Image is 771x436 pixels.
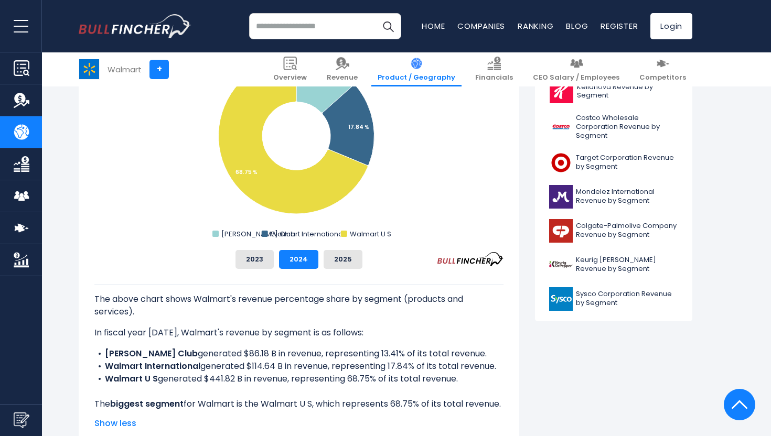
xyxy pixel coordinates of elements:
[327,73,358,82] span: Revenue
[549,253,573,277] img: KDP logo
[639,73,686,82] span: Competitors
[273,73,307,82] span: Overview
[324,250,362,269] button: 2025
[235,250,274,269] button: 2023
[79,59,99,79] img: WMT logo
[543,216,684,245] a: Colgate-Palmolive Company Revenue by Segment
[527,52,626,86] a: CEO Salary / Employees
[576,154,678,171] span: Target Corporation Revenue by Segment
[422,20,445,31] a: Home
[94,360,504,373] li: generated $114.64 B in revenue, representing 17.84% of its total revenue.
[279,250,318,269] button: 2024
[566,20,588,31] a: Blog
[94,32,504,242] svg: Walmart's Revenue Share by Segment
[320,52,364,86] a: Revenue
[518,20,553,31] a: Ranking
[94,326,504,339] p: In fiscal year [DATE], Walmart's revenue by segment is as follows:
[543,77,684,106] a: Kellanova Revenue by Segment
[576,114,678,140] span: Costco Wholesale Corporation Revenue by Segment
[601,20,638,31] a: Register
[650,13,692,39] a: Login
[475,73,513,82] span: Financials
[371,52,462,86] a: Product / Geography
[469,52,519,86] a: Financials
[350,229,391,239] text: Walmart U S
[105,347,198,359] b: [PERSON_NAME] Club
[267,52,313,86] a: Overview
[235,168,258,176] tspan: 68.75 %
[549,185,573,209] img: MDLZ logo
[576,256,678,274] span: Keurig [PERSON_NAME] Revenue by Segment
[549,219,573,243] img: CL logo
[543,111,684,143] a: Costco Wholesale Corporation Revenue by Segment
[543,148,684,177] a: Target Corporation Revenue by Segment
[221,229,295,239] text: [PERSON_NAME] Club
[543,285,684,313] a: Sysco Corporation Revenue by Segment
[108,63,142,75] div: Walmart
[79,14,191,38] a: Go to homepage
[94,293,504,318] p: The above chart shows Walmart's revenue percentage share by segment (products and services).
[549,151,573,175] img: TGT logo
[271,229,345,239] text: Walmart International
[576,290,678,308] span: Sysco Corporation Revenue by Segment
[79,14,191,38] img: bullfincher logo
[549,287,573,311] img: SYY logo
[110,398,184,410] b: biggest segment
[149,60,169,79] a: +
[576,222,678,239] span: Colgate-Palmolive Company Revenue by Segment
[378,73,455,82] span: Product / Geography
[577,83,678,101] span: Kellanova Revenue by Segment
[576,188,678,205] span: Mondelez International Revenue by Segment
[94,285,504,435] div: The for Walmart is the Walmart U S, which represents 68.75% of its total revenue. The for Walmart...
[105,373,158,385] b: Walmart U S
[94,373,504,385] li: generated $441.82 B in revenue, representing 68.75% of its total revenue.
[543,182,684,211] a: Mondelez International Revenue by Segment
[633,52,692,86] a: Competitors
[549,80,574,103] img: K logo
[94,417,504,430] span: Show less
[105,360,200,372] b: Walmart International
[533,73,619,82] span: CEO Salary / Employees
[543,250,684,279] a: Keurig [PERSON_NAME] Revenue by Segment
[348,123,369,131] tspan: 17.84 %
[375,13,401,39] button: Search
[457,20,505,31] a: Companies
[94,347,504,360] li: generated $86.18 B in revenue, representing 13.41% of its total revenue.
[549,115,573,139] img: COST logo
